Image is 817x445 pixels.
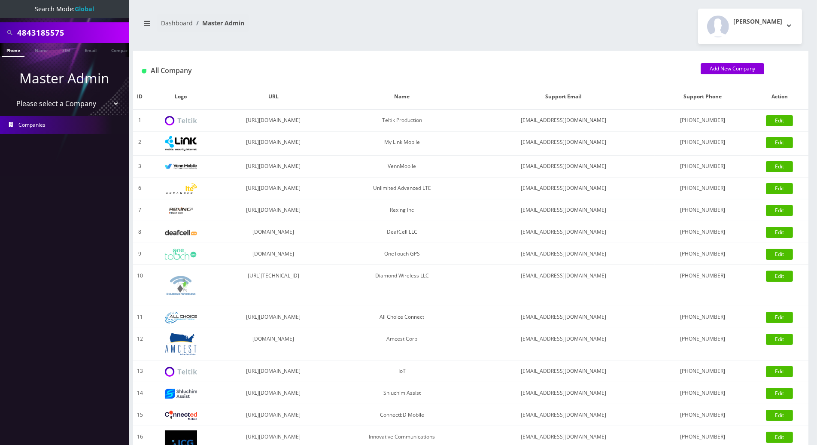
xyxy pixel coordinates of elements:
td: 8 [133,221,146,243]
td: [URL][DOMAIN_NAME] [215,177,331,199]
td: [PHONE_NUMBER] [655,199,751,221]
td: 2 [133,131,146,155]
td: [PHONE_NUMBER] [655,155,751,177]
h2: [PERSON_NAME] [733,18,782,25]
td: [PHONE_NUMBER] [655,110,751,131]
a: Edit [766,366,793,377]
td: [URL][TECHNICAL_ID] [215,265,331,306]
img: Teltik Production [165,116,197,126]
img: IoT [165,367,197,377]
img: ConnectED Mobile [165,411,197,420]
td: 12 [133,328,146,360]
img: Amcest Corp [165,332,197,356]
td: [PHONE_NUMBER] [655,306,751,328]
td: [EMAIL_ADDRESS][DOMAIN_NAME] [472,155,654,177]
a: Edit [766,227,793,238]
td: Amcest Corp [331,328,472,360]
th: URL [215,84,331,110]
nav: breadcrumb [140,14,465,39]
td: 3 [133,155,146,177]
td: [DOMAIN_NAME] [215,221,331,243]
a: Name [30,43,52,56]
td: [PHONE_NUMBER] [655,177,751,199]
li: Master Admin [193,18,244,27]
td: Teltik Production [331,110,472,131]
img: VennMobile [165,164,197,170]
td: [URL][DOMAIN_NAME] [215,382,331,404]
td: 13 [133,360,146,382]
td: Rexing Inc [331,199,472,221]
td: 1 [133,110,146,131]
td: IoT [331,360,472,382]
td: [PHONE_NUMBER] [655,382,751,404]
a: Edit [766,312,793,323]
img: My Link Mobile [165,136,197,151]
img: Rexing Inc [165,207,197,215]
a: Phone [2,43,24,57]
span: Companies [19,121,46,128]
td: [EMAIL_ADDRESS][DOMAIN_NAME] [472,199,654,221]
td: [EMAIL_ADDRESS][DOMAIN_NAME] [472,221,654,243]
td: [PHONE_NUMBER] [655,243,751,265]
img: All Company [142,69,146,73]
a: Dashboard [161,19,193,27]
td: [URL][DOMAIN_NAME] [215,404,331,426]
td: Unlimited Advanced LTE [331,177,472,199]
a: Edit [766,137,793,148]
td: 6 [133,177,146,199]
td: [PHONE_NUMBER] [655,265,751,306]
img: DeafCell LLC [165,230,197,235]
td: 10 [133,265,146,306]
td: [PHONE_NUMBER] [655,328,751,360]
td: VennMobile [331,155,472,177]
td: [PHONE_NUMBER] [655,221,751,243]
img: Unlimited Advanced LTE [165,183,197,194]
th: Support Email [472,84,654,110]
td: 14 [133,382,146,404]
a: Edit [766,161,793,172]
img: All Choice Connect [165,312,197,323]
td: [EMAIL_ADDRESS][DOMAIN_NAME] [472,265,654,306]
td: [EMAIL_ADDRESS][DOMAIN_NAME] [472,404,654,426]
td: [URL][DOMAIN_NAME] [215,306,331,328]
td: [DOMAIN_NAME] [215,328,331,360]
td: ConnectED Mobile [331,404,472,426]
td: [EMAIL_ADDRESS][DOMAIN_NAME] [472,328,654,360]
td: Diamond Wireless LLC [331,265,472,306]
a: Add New Company [701,63,764,74]
td: [EMAIL_ADDRESS][DOMAIN_NAME] [472,131,654,155]
td: [EMAIL_ADDRESS][DOMAIN_NAME] [472,382,654,404]
th: Support Phone [655,84,751,110]
th: ID [133,84,146,110]
td: [EMAIL_ADDRESS][DOMAIN_NAME] [472,360,654,382]
td: OneTouch GPS [331,243,472,265]
td: 11 [133,306,146,328]
a: Edit [766,410,793,421]
td: DeafCell LLC [331,221,472,243]
img: OneTouch GPS [165,249,197,260]
td: [PHONE_NUMBER] [655,360,751,382]
td: [PHONE_NUMBER] [655,131,751,155]
th: Logo [146,84,215,110]
td: All Choice Connect [331,306,472,328]
td: [PHONE_NUMBER] [655,404,751,426]
a: SIM [58,43,74,56]
strong: Global [75,5,94,13]
a: Edit [766,183,793,194]
td: [EMAIL_ADDRESS][DOMAIN_NAME] [472,306,654,328]
a: Edit [766,115,793,126]
td: My Link Mobile [331,131,472,155]
img: Diamond Wireless LLC [165,269,197,302]
th: Action [751,84,808,110]
td: 7 [133,199,146,221]
td: [EMAIL_ADDRESS][DOMAIN_NAME] [472,177,654,199]
a: Edit [766,334,793,345]
th: Name [331,84,472,110]
a: Edit [766,249,793,260]
td: [EMAIL_ADDRESS][DOMAIN_NAME] [472,110,654,131]
td: [URL][DOMAIN_NAME] [215,110,331,131]
td: [DOMAIN_NAME] [215,243,331,265]
a: Email [80,43,101,56]
h1: All Company [142,67,688,75]
td: [EMAIL_ADDRESS][DOMAIN_NAME] [472,243,654,265]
